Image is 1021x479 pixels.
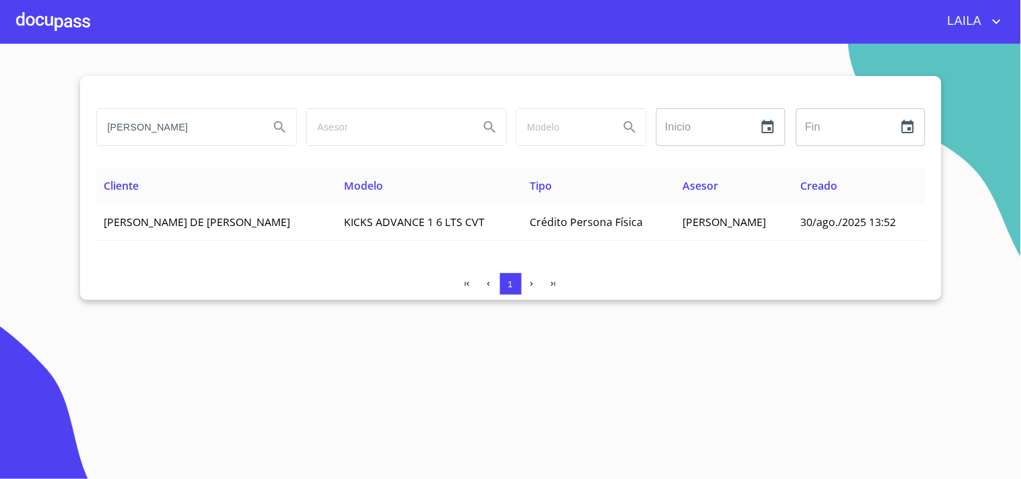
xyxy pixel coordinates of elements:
[801,215,896,229] span: 30/ago./2025 13:52
[97,109,258,145] input: search
[683,215,767,229] span: [PERSON_NAME]
[508,279,513,289] span: 1
[801,178,838,193] span: Creado
[530,178,552,193] span: Tipo
[938,11,989,32] span: LAILA
[104,215,291,229] span: [PERSON_NAME] DE [PERSON_NAME]
[683,178,719,193] span: Asesor
[500,273,522,295] button: 1
[344,178,383,193] span: Modelo
[264,111,296,143] button: Search
[474,111,506,143] button: Search
[104,178,139,193] span: Cliente
[517,109,608,145] input: search
[614,111,646,143] button: Search
[344,215,485,229] span: KICKS ADVANCE 1 6 LTS CVT
[938,11,1005,32] button: account of current user
[307,109,468,145] input: search
[530,215,643,229] span: Crédito Persona Física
